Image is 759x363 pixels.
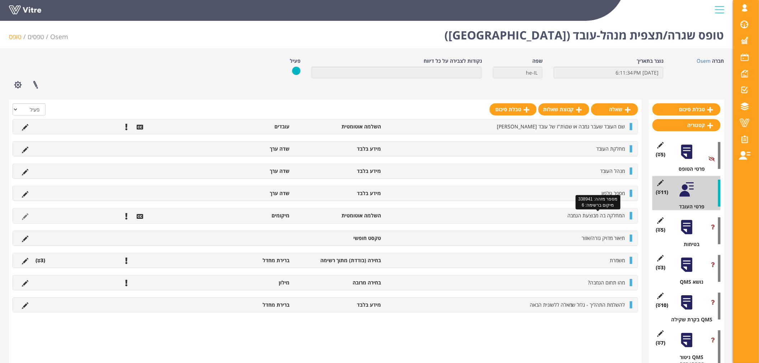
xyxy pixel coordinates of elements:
[597,145,625,152] span: מחלקת העובד
[538,103,589,115] a: קבוצת שאלות
[293,279,385,286] li: בחירה מרובה
[202,190,293,197] li: שדה ערך
[202,168,293,175] li: שדה ערך
[588,279,625,286] span: מהו תחום הגמבה?
[32,257,49,264] li: (3 )
[712,57,724,65] label: חברה
[567,212,625,219] span: המחלקה בה מבוצעת הגמבה
[658,203,721,210] div: פרטי העובד
[202,123,293,130] li: עובדים
[652,103,721,115] a: טבלת סיכום
[293,123,385,130] li: השלמה אוטומטית
[658,278,721,286] div: נושא QMS
[293,212,385,219] li: השלמה אוטומטית
[637,57,664,65] label: נוצר בתאריך
[293,301,385,308] li: מידע בלבד
[293,190,385,197] li: מידע בלבד
[424,57,482,65] label: נקודות לצבירה על כל דיווח
[293,168,385,175] li: מידע בלבד
[658,241,721,248] div: בטיחות
[582,235,625,241] span: תיאור מדויק גזרה/אזור
[532,57,543,65] label: שפה
[656,226,666,234] span: (5 )
[600,168,625,174] span: מנהל העובד
[293,235,385,242] li: טקסט חופשי
[656,302,669,309] span: (10 )
[658,165,721,173] div: פרטי הטופס
[497,123,625,130] span: שם העובד שעבר גמבה או שם\ת"ז של עובד [PERSON_NAME]
[293,145,385,152] li: מידע בלבד
[202,145,293,152] li: שדה ערך
[202,279,293,286] li: מילון
[697,57,711,64] a: Osem
[602,190,625,197] span: מספר טלפון
[9,32,28,42] li: טופס
[576,195,621,209] div: מספר מזהה: 338941 מיקום ברשימה: 6
[656,189,669,196] span: (11 )
[290,57,301,65] label: פעיל
[610,257,625,264] span: משמרת
[202,212,293,219] li: מיקומים
[656,151,666,158] span: (5 )
[28,32,44,41] a: טפסים
[658,316,721,323] div: QMS בקרת שקילה
[656,339,666,346] span: (7 )
[293,257,385,264] li: בחירה (בודדת) מתוך רשימה
[656,264,666,271] span: (3 )
[292,66,301,75] img: yes
[652,119,721,131] a: קטגוריה
[490,103,537,115] a: טבלת סיכום
[444,18,724,48] h1: טופס שגרה/תצפית מנהל-עובד ([GEOGRAPHIC_DATA])
[530,301,625,308] span: להשלמת התהליך - גלול שמאלה ללשונית הבאה
[202,301,293,308] li: ברירת מחדל
[50,32,68,41] a: Osem
[202,257,293,264] li: ברירת מחדל
[591,103,638,115] a: שאלה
